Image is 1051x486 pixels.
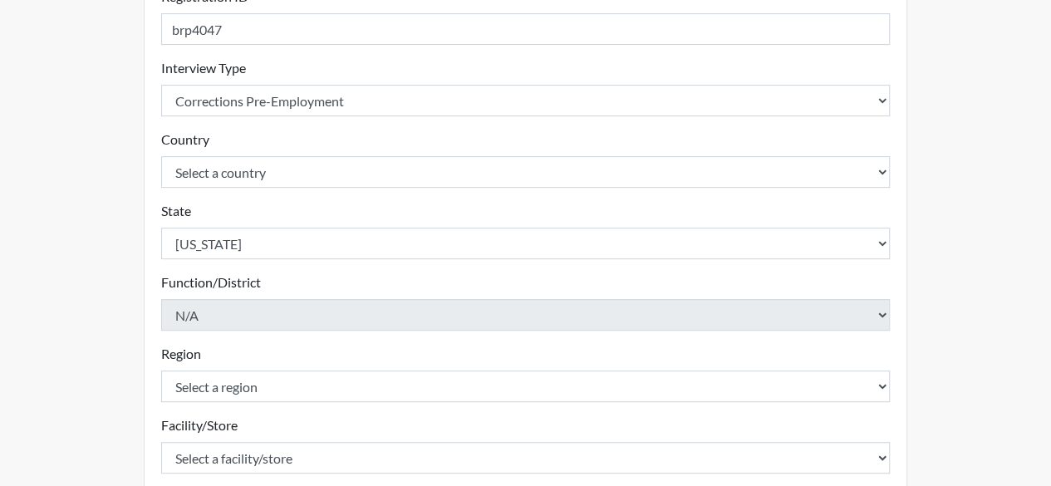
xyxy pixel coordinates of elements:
label: Interview Type [161,58,246,78]
label: State [161,201,191,221]
label: Function/District [161,272,261,292]
label: Region [161,344,201,364]
input: Insert a Registration ID, which needs to be a unique alphanumeric value for each interviewee [161,13,891,45]
label: Facility/Store [161,415,238,435]
label: Country [161,130,209,150]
